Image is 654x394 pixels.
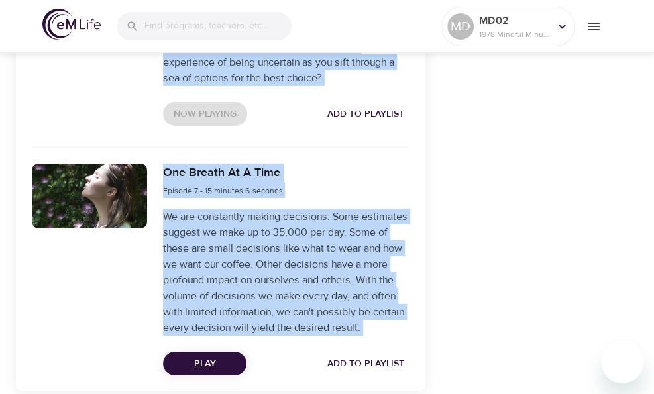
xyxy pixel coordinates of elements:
span: Play [174,356,236,372]
img: logo [42,9,101,40]
h6: One Breath At A Time [163,164,283,183]
span: Add to Playlist [327,106,404,123]
button: Add to Playlist [322,102,409,126]
span: Episode 7 - 15 minutes 6 seconds [163,185,283,196]
button: Play [163,352,246,376]
input: Find programs, teachers, etc... [144,12,292,40]
button: Add to Playlist [322,352,409,376]
span: Add to Playlist [327,356,404,372]
div: MD [447,13,474,40]
iframe: Button to launch messaging window [601,341,643,383]
p: 1978 Mindful Minutes [479,28,549,40]
p: MD02 [479,13,549,28]
button: menu [575,8,612,44]
p: We are constantly making decisions. Some estimates suggest we make up to 35,000 per day. Some of ... [163,209,409,336]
